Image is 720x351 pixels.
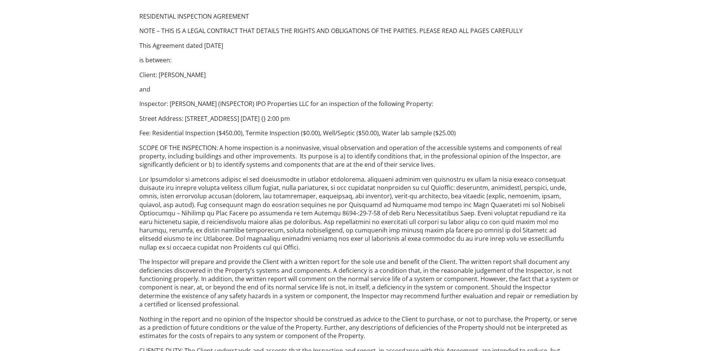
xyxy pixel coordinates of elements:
p: is between: [139,56,581,64]
p: Nothing in the report and no opinion of the Inspector should be construed as advice to the Client... [139,315,581,340]
p: and [139,85,581,93]
p: Client: [PERSON_NAME] [139,71,581,79]
p: Lor Ipsumdolor si ametcons adipisc el sed doeiusmodte in utlabor etdolorema, aliquaeni adminim ve... [139,175,581,252]
p: Street Address: [STREET_ADDRESS] [DATE] {} 2:00 pm [139,114,581,123]
p: SCOPE OF THE INSPECTION: A home inspection is a noninvasive, visual observation and operation of ... [139,144,581,169]
p: This Agreement dated [DATE] [139,41,581,50]
p: Fee: Residential Inspection ($450.00), Termite Inspection ($0.00), Well/Septic ($50.00), Water la... [139,129,581,137]
p: Inspector: [PERSON_NAME] (INSPECTOR) IPO Properties LLC for an inspection of the following Property: [139,100,581,108]
p: NOTE – THIS IS A LEGAL CONTRACT THAT DETAILS THE RIGHTS AND OBLIGATIONS OF THE PARTIES. PLEASE RE... [139,27,581,35]
p: The Inspector will prepare and provide the Client with a written report for the sole use and bene... [139,258,581,308]
p: RESIDENTIAL INSPECTION AGREEMENT [139,12,581,21]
